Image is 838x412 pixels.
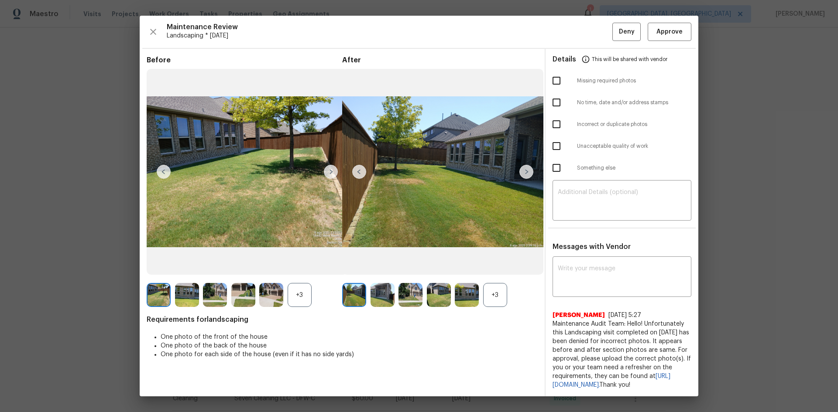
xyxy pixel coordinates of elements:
[147,315,538,324] span: Requirements for landscaping
[147,56,342,65] span: Before
[619,27,635,37] span: Deny
[167,23,612,31] span: Maintenance Review
[648,23,691,41] button: Approve
[161,333,538,341] li: One photo of the front of the house
[553,320,691,389] span: Maintenance Audit Team: Hello! Unfortunately this Landscaping visit completed on [DATE] has been ...
[483,283,507,307] div: +3
[546,157,698,179] div: Something else
[167,31,612,40] span: Landscaping * [DATE]
[546,135,698,157] div: Unacceptable quality of work
[577,77,691,85] span: Missing required photos
[288,283,312,307] div: +3
[592,49,667,70] span: This will be shared with vendor
[577,99,691,106] span: No time, date and/or address stamps
[546,70,698,92] div: Missing required photos
[352,165,366,179] img: left-chevron-button-url
[342,56,538,65] span: After
[612,23,641,41] button: Deny
[546,113,698,135] div: Incorrect or duplicate photos
[608,312,641,318] span: [DATE] 5:27
[553,49,576,70] span: Details
[546,92,698,113] div: No time, date and/or address stamps
[553,311,605,320] span: [PERSON_NAME]
[577,164,691,172] span: Something else
[161,350,538,359] li: One photo for each side of the house (even if it has no side yards)
[161,341,538,350] li: One photo of the back of the house
[553,243,631,250] span: Messages with Vendor
[157,165,171,179] img: left-chevron-button-url
[324,165,338,179] img: right-chevron-button-url
[577,143,691,150] span: Unacceptable quality of work
[656,27,683,37] span: Approve
[519,165,533,179] img: right-chevron-button-url
[577,121,691,128] span: Incorrect or duplicate photos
